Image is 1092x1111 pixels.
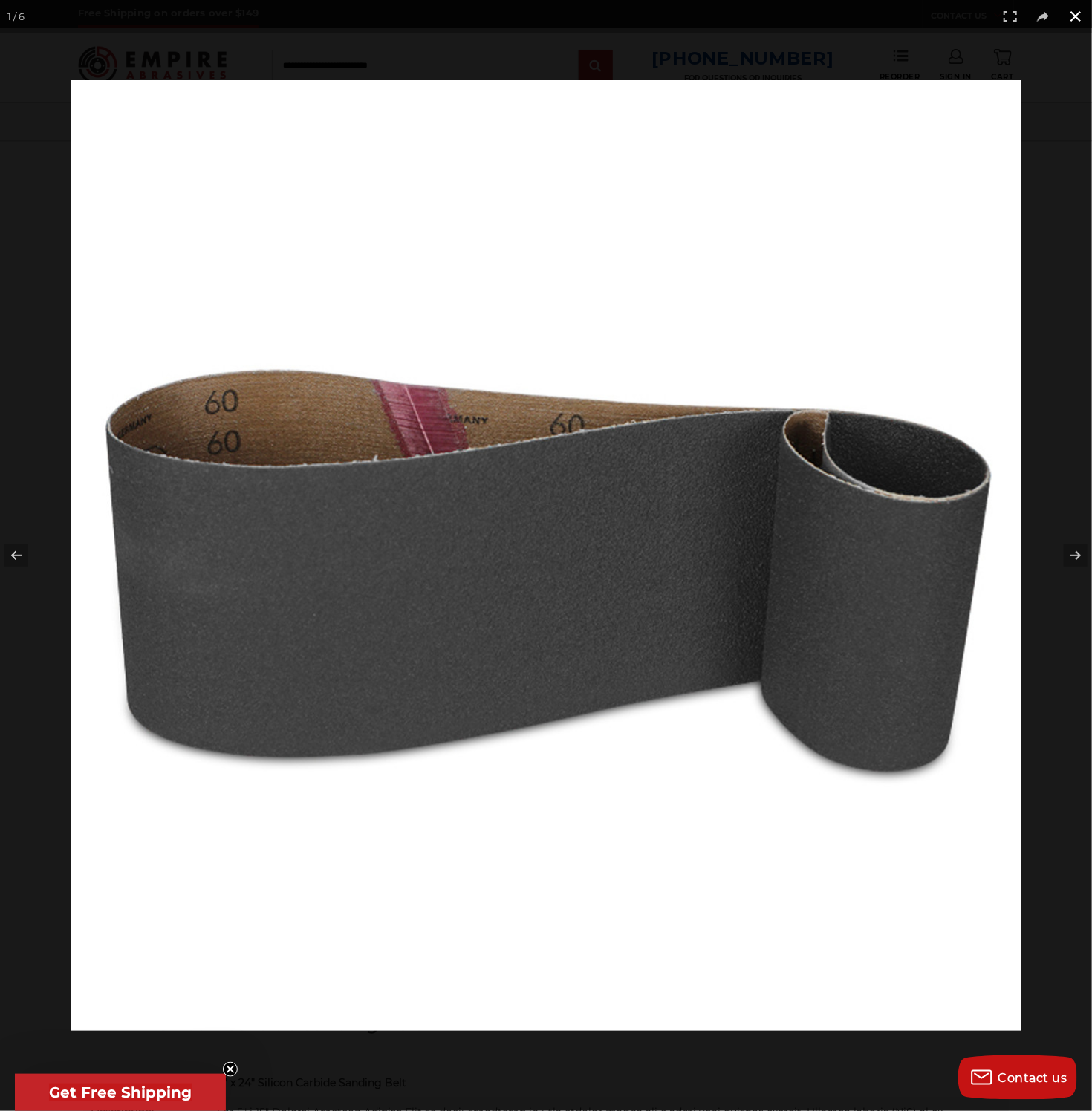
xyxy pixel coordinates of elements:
[998,1071,1067,1085] span: Contact us
[958,1055,1077,1100] button: Contact us
[1040,518,1092,593] button: Next (arrow right)
[15,1074,226,1111] div: Get Free ShippingClose teaser
[223,1062,238,1077] button: Close teaser
[49,1084,192,1101] span: Get Free Shipping
[71,80,1021,1031] img: 4_x_24_Silicon_Carbide_Sanding_Belt_-1__05533.1659559039.jpg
